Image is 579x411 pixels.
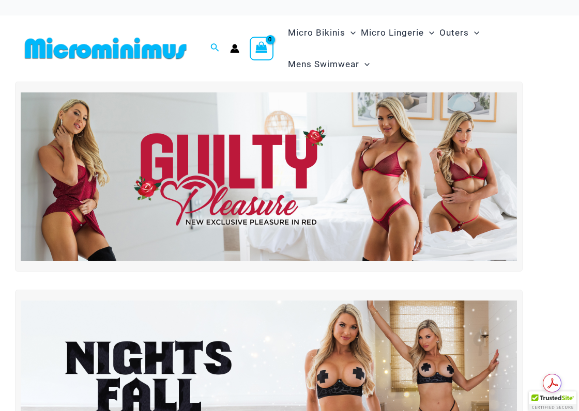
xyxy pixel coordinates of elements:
span: Menu Toggle [359,51,370,77]
a: Micro LingerieMenu ToggleMenu Toggle [358,17,437,49]
img: MM SHOP LOGO FLAT [21,37,191,60]
a: View Shopping Cart, empty [250,37,273,60]
span: Micro Bikinis [288,20,345,46]
span: Menu Toggle [424,20,434,46]
span: Mens Swimwear [288,51,359,77]
a: Search icon link [210,42,220,55]
a: Account icon link [230,44,239,53]
a: Micro BikinisMenu ToggleMenu Toggle [285,17,358,49]
nav: Site Navigation [284,15,558,82]
a: OutersMenu ToggleMenu Toggle [437,17,482,49]
span: Micro Lingerie [361,20,424,46]
span: Outers [439,20,469,46]
span: Menu Toggle [345,20,356,46]
div: TrustedSite Certified [529,391,576,411]
img: Guilty Pleasures Red Lingerie [21,92,517,261]
span: Menu Toggle [469,20,479,46]
a: Mens SwimwearMenu ToggleMenu Toggle [285,49,372,80]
